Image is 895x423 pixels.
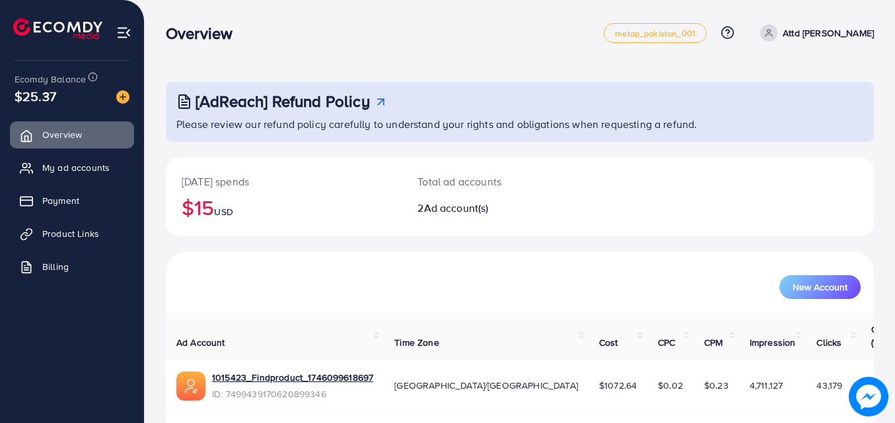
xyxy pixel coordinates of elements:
img: menu [116,25,131,40]
a: Payment [10,187,134,214]
span: $0.02 [658,379,683,392]
span: $25.37 [15,86,56,106]
h3: Overview [166,24,243,43]
span: Cost [599,336,618,349]
span: 4,711,127 [750,379,783,392]
img: logo [13,18,102,39]
span: CPM [704,336,723,349]
img: image [116,90,129,104]
p: Please review our refund policy carefully to understand your rights and obligations when requesti... [176,116,866,132]
span: $1072.64 [599,379,637,392]
span: $0.23 [704,379,729,392]
p: Total ad accounts [417,174,563,189]
a: 1015423_Findproduct_1746099618697 [212,371,373,384]
span: 0.92 [871,379,890,392]
span: Overview [42,128,82,141]
span: metap_pakistan_001 [615,29,696,38]
span: My ad accounts [42,161,110,174]
span: Billing [42,260,69,273]
button: New Account [779,275,861,299]
img: ic-ads-acc.e4c84228.svg [176,372,205,401]
span: [GEOGRAPHIC_DATA]/[GEOGRAPHIC_DATA] [394,379,578,392]
h2: $15 [182,195,386,220]
a: Attd [PERSON_NAME] [755,24,874,42]
a: Overview [10,121,134,148]
a: My ad accounts [10,154,134,181]
a: Product Links [10,220,134,247]
span: Time Zone [394,336,439,349]
p: Attd [PERSON_NAME] [783,25,874,41]
span: Ecomdy Balance [15,73,86,86]
span: 43,179 [816,379,842,392]
span: Payment [42,194,79,207]
span: CTR (%) [871,323,888,349]
a: metap_pakistan_001 [604,23,707,43]
span: Ad account(s) [424,201,489,215]
span: Product Links [42,227,99,240]
p: [DATE] spends [182,174,386,189]
span: Ad Account [176,336,225,349]
span: USD [214,205,233,218]
span: ID: 7499439170620899346 [212,387,373,401]
img: image [853,381,884,412]
span: CPC [658,336,675,349]
span: Clicks [816,336,841,349]
span: Impression [750,336,796,349]
a: Billing [10,253,134,280]
h3: [AdReach] Refund Policy [196,92,370,111]
span: New Account [793,282,847,292]
h2: 2 [417,202,563,214]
